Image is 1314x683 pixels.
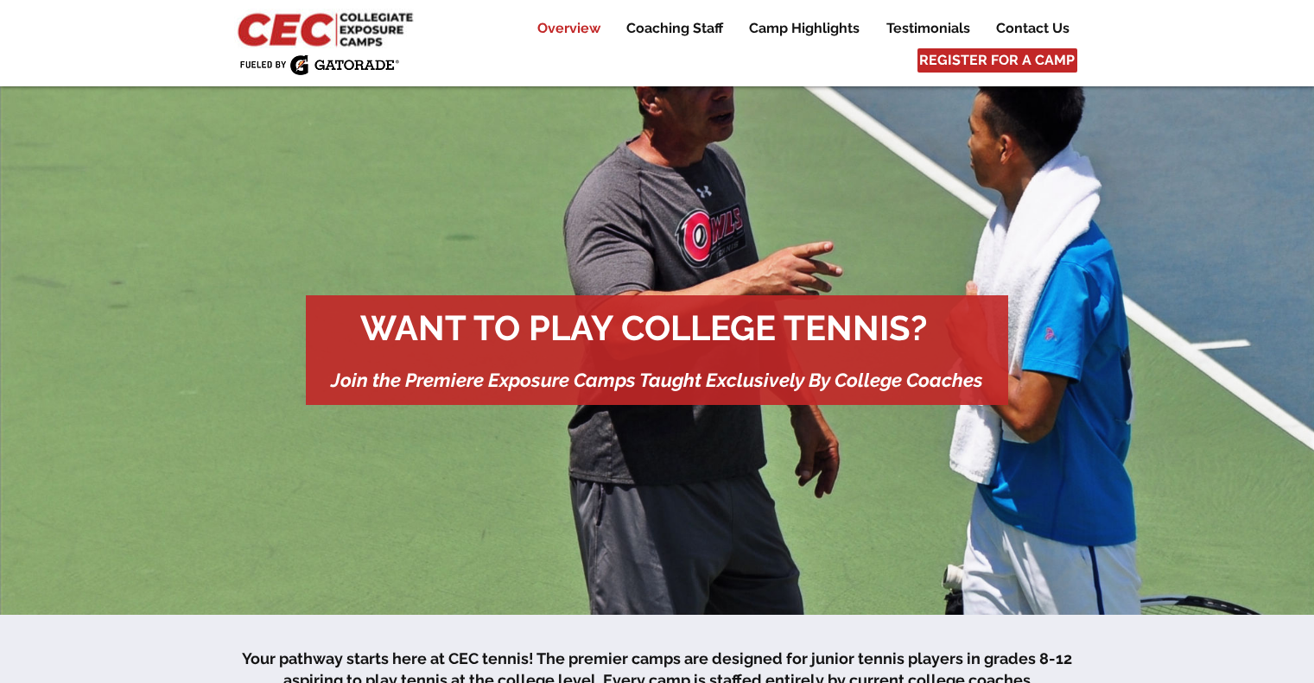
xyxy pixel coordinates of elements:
[983,18,1082,39] a: Contact Us
[740,18,868,39] p: Camp Highlights
[613,18,735,39] a: Coaching Staff
[239,54,399,75] img: Fueled by Gatorade.png
[529,18,609,39] p: Overview
[511,18,1082,39] nav: Site
[736,18,873,39] a: Camp Highlights
[618,18,732,39] p: Coaching Staff
[331,369,983,391] span: Join the Premiere Exposure Camps Taught Exclusively By College Coaches
[360,307,927,348] span: WANT TO PLAY COLLEGE TENNIS?
[917,48,1077,73] a: REGISTER FOR A CAMP
[873,18,982,39] a: Testimonials
[987,18,1078,39] p: Contact Us
[919,51,1075,70] span: REGISTER FOR A CAMP
[234,9,421,48] img: CEC Logo Primary_edited.jpg
[878,18,979,39] p: Testimonials
[524,18,613,39] a: Overview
